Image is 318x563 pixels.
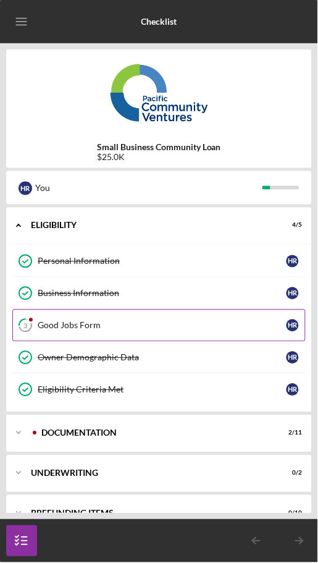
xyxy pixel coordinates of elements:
b: Checklist [141,17,177,27]
a: 3Good Jobs FormHR [12,310,306,342]
div: You [35,177,262,198]
img: Product logo [6,56,312,130]
div: $25.0K [97,152,221,162]
div: Underwriting [31,470,272,477]
a: Business InformationHR [12,277,306,310]
div: H R [287,287,299,300]
div: 2 / 11 [280,430,303,437]
div: Documentation [41,430,272,437]
div: 4 / 5 [280,222,303,229]
b: Small Business Community Loan [97,142,221,152]
div: Eligibility [31,222,272,229]
div: Personal Information [38,256,287,266]
div: H R [287,352,299,364]
div: H R [287,384,299,396]
div: Owner Demographic Data [38,353,287,363]
div: Eligibility Criteria Met [38,385,287,395]
a: Owner Demographic DataHR [12,342,306,374]
div: H R [19,182,32,195]
tspan: 3 [23,322,27,330]
div: H R [287,320,299,332]
div: 0 / 2 [280,470,303,477]
div: H R [287,255,299,268]
div: Prefunding Items [31,510,272,517]
div: Business Information [38,289,287,298]
a: Personal InformationHR [12,245,306,277]
a: Eligibility Criteria MetHR [12,374,306,406]
div: Good Jobs Form [38,321,287,331]
div: 0 / 10 [280,510,303,517]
